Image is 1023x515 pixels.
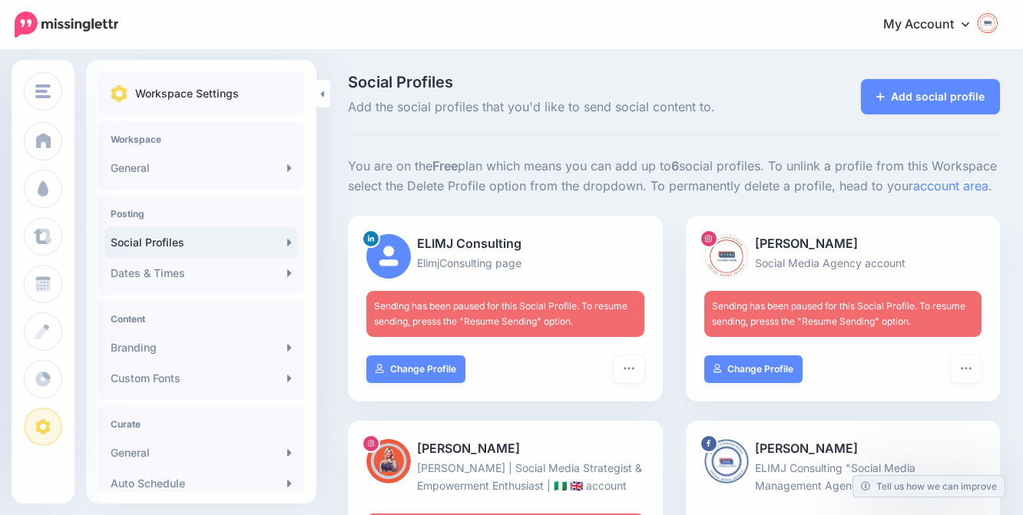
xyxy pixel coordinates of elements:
[104,153,298,183] a: General
[348,157,1000,196] p: You are on the plan which means you can add up to social profiles. To unlink a profile from this ...
[104,258,298,289] a: Dates & Times
[366,439,411,484] img: 274052210_311910964246164_100959556172073018_n-bsa155042.jpg
[104,468,298,499] a: Auto Schedule
[853,476,1005,497] a: Tell us how we can improve
[111,134,292,145] h4: Workspace
[671,158,679,173] b: 6
[704,355,803,383] a: Change Profile
[111,313,292,325] h4: Content
[104,227,298,258] a: Social Profiles
[432,158,458,173] b: Free
[348,97,775,117] span: Add the social profiles that you'd like to send social content to.
[104,437,298,468] a: General
[35,84,51,98] img: menu.png
[712,300,965,327] span: Sending has been paused for this Social Profile. To resume sending, presss the "Resume Sending" o...
[704,439,982,459] p: [PERSON_NAME]
[111,418,292,430] h4: Curate
[366,234,411,279] img: user_default_image.png
[348,74,775,90] span: Social Profiles
[104,332,298,363] a: Branding
[704,254,982,272] p: Social Media Agency account
[366,459,644,494] p: [PERSON_NAME] | Social Media Strategist & Empowerment Enthusiast | 🇳🇬 🇬🇧 account
[15,12,118,38] img: Missinglettr
[104,363,298,394] a: Custom Fonts
[704,234,749,279] img: 300618060_811055283394634_757024810180748441_n-bsa155041.jpg
[111,208,292,220] h4: Posting
[374,300,627,327] span: Sending has been paused for this Social Profile. To resume sending, presss the "Resume Sending" o...
[135,84,239,103] p: Workspace Settings
[704,439,749,484] img: 545634355_1234386478703443_324570718500341144_n-bsa117897.jpg
[704,459,982,494] p: ELIMJ Consulting "Social Media Management Agency" page
[913,178,988,193] a: account area
[366,234,644,254] p: ELIMJ Consulting
[366,439,644,459] p: [PERSON_NAME]
[861,79,1000,114] a: Add social profile
[111,85,127,102] img: settings.png
[366,355,465,383] a: Change Profile
[366,254,644,272] p: ElimjConsulting page
[868,6,1000,44] a: My Account
[704,234,982,254] p: [PERSON_NAME]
